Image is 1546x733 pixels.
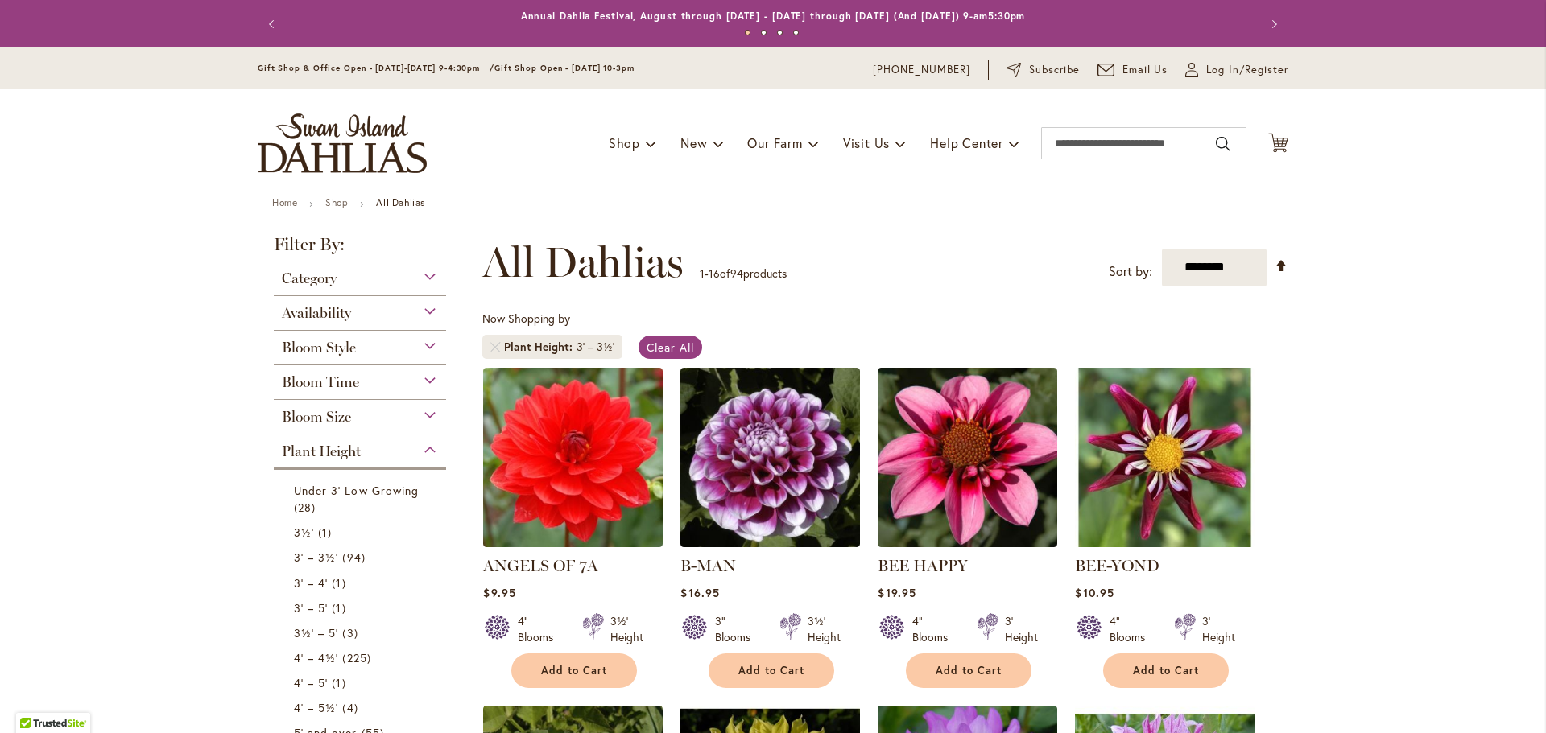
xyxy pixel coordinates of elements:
[282,304,351,322] span: Availability
[1075,585,1114,600] span: $10.95
[294,483,419,498] span: Under 3' Low Growing
[511,653,637,688] button: Add to Cart
[294,649,430,666] a: 4' – 4½' 225
[294,575,328,591] span: 3' – 4'
[1075,556,1159,575] a: BEE-YOND
[282,443,361,460] span: Plant Height
[639,336,702,359] a: Clear All
[680,134,707,151] span: New
[680,535,860,550] a: B-MAN
[494,63,635,73] span: Gift Shop Open - [DATE] 10-3pm
[906,653,1031,688] button: Add to Cart
[342,649,374,666] span: 225
[521,10,1026,22] a: Annual Dahlia Festival, August through [DATE] - [DATE] through [DATE] (And [DATE]) 9-am5:30pm
[294,525,314,540] span: 3½'
[609,134,640,151] span: Shop
[482,238,684,286] span: All Dahlias
[272,196,297,208] a: Home
[700,261,787,286] p: - of products
[1206,62,1288,78] span: Log In/Register
[483,368,663,547] img: ANGELS OF 7A
[745,30,750,35] button: 1 of 4
[793,30,799,35] button: 4 of 4
[1133,664,1199,677] span: Add to Cart
[610,613,643,645] div: 3½' Height
[680,556,736,575] a: B-MAN
[878,535,1057,550] a: BEE HAPPY
[342,624,362,641] span: 3
[294,699,430,716] a: 4' – 5½' 4
[294,499,320,516] span: 28
[912,613,957,645] div: 4" Blooms
[294,600,328,616] span: 3' – 5'
[376,196,425,208] strong: All Dahlias
[258,236,462,261] strong: Filter By:
[258,113,427,173] a: store logo
[715,613,760,645] div: 3" Blooms
[1029,62,1080,78] span: Subscribe
[738,664,804,677] span: Add to Cart
[318,524,336,541] span: 1
[294,675,328,690] span: 4' – 5'
[1110,613,1155,645] div: 4" Blooms
[878,585,916,600] span: $19.95
[342,549,369,566] span: 94
[577,339,614,355] div: 3' – 3½'
[294,524,430,541] a: 3½' 1
[332,599,349,616] span: 1
[1075,368,1255,547] img: BEE-YOND
[282,373,359,391] span: Bloom Time
[647,340,694,355] span: Clear All
[504,339,577,355] span: Plant Height
[1122,62,1168,78] span: Email Us
[680,585,719,600] span: $16.95
[294,624,430,641] a: 3½' – 5' 3
[1109,257,1152,286] label: Sort by:
[332,574,349,591] span: 1
[294,482,430,516] a: Under 3' Low Growing 28
[294,550,338,565] span: 3' – 3½'
[747,134,802,151] span: Our Farm
[878,556,968,575] a: BEE HAPPY
[1007,62,1080,78] a: Subscribe
[483,535,663,550] a: ANGELS OF 7A
[294,700,338,715] span: 4' – 5½'
[518,613,563,645] div: 4" Blooms
[936,664,1002,677] span: Add to Cart
[541,664,607,677] span: Add to Cart
[843,134,890,151] span: Visit Us
[873,62,970,78] a: [PHONE_NUMBER]
[332,674,349,691] span: 1
[325,196,348,208] a: Shop
[930,134,1003,151] span: Help Center
[878,368,1057,547] img: BEE HAPPY
[482,311,570,326] span: Now Shopping by
[258,8,290,40] button: Previous
[680,368,860,547] img: B-MAN
[709,653,834,688] button: Add to Cart
[282,339,356,356] span: Bloom Style
[294,625,338,640] span: 3½' – 5'
[258,63,494,73] span: Gift Shop & Office Open - [DATE]-[DATE] 9-4:30pm /
[294,599,430,616] a: 3' – 5' 1
[294,574,430,591] a: 3' – 4' 1
[282,270,337,287] span: Category
[294,650,338,665] span: 4' – 4½'
[483,585,515,600] span: $9.95
[282,408,351,426] span: Bloom Size
[1185,62,1288,78] a: Log In/Register
[294,674,430,691] a: 4' – 5' 1
[1256,8,1288,40] button: Next
[777,30,783,35] button: 3 of 4
[1075,535,1255,550] a: BEE-YOND
[761,30,767,35] button: 2 of 4
[483,556,598,575] a: ANGELS OF 7A
[294,549,430,566] a: 3' – 3½' 94
[1103,653,1229,688] button: Add to Cart
[490,342,500,352] a: Remove Plant Height 3' – 3½'
[342,699,362,716] span: 4
[709,266,720,281] span: 16
[700,266,705,281] span: 1
[1097,62,1168,78] a: Email Us
[808,613,841,645] div: 3½' Height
